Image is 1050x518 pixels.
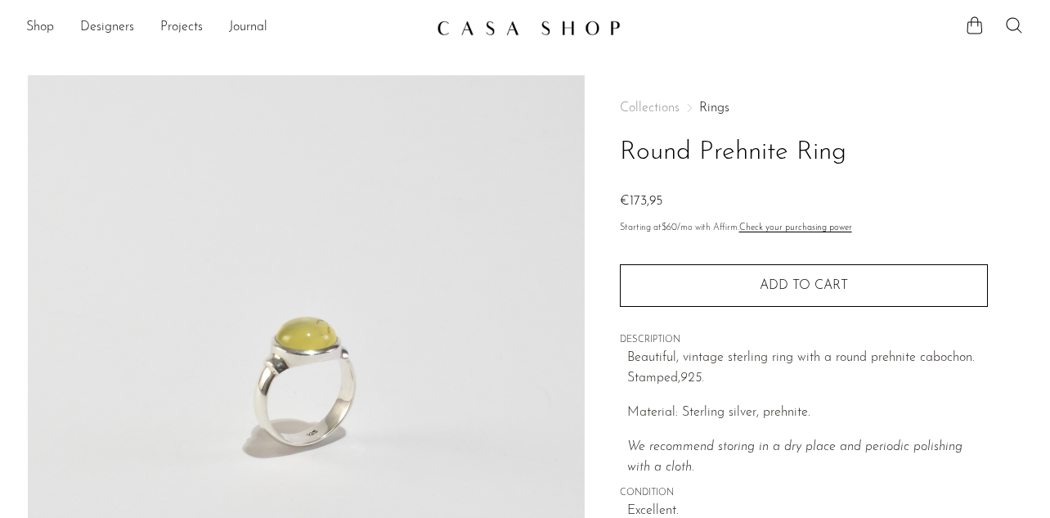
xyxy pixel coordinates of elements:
span: $60 [662,223,677,232]
span: DESCRIPTION [620,333,988,348]
span: €173,95 [620,195,662,208]
p: Starting at /mo with Affirm. [620,221,988,236]
a: Check your purchasing power - Learn more about Affirm Financing (opens in modal) [739,223,852,232]
h1: Round Prehnite Ring [620,132,988,173]
a: Projects [160,17,203,38]
a: Designers [80,17,134,38]
em: 925. [680,372,704,385]
button: Add to cart [620,264,988,307]
nav: Desktop navigation [26,14,424,42]
ul: NEW HEADER MENU [26,14,424,42]
a: Journal [229,17,267,38]
nav: Breadcrumbs [620,101,988,115]
a: Shop [26,17,54,38]
p: Beautiful, vintage sterling ring with a round prehnite cabochon. Stamped, [627,348,988,390]
span: Add to cart [760,278,848,294]
span: CONDITION [620,486,988,501]
p: Material: Sterling silver, prehnite. [627,403,988,424]
i: We recommend storing in a dry place and periodic polishing with a cloth. [627,440,962,475]
a: Rings [699,101,729,115]
span: Collections [620,101,680,115]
